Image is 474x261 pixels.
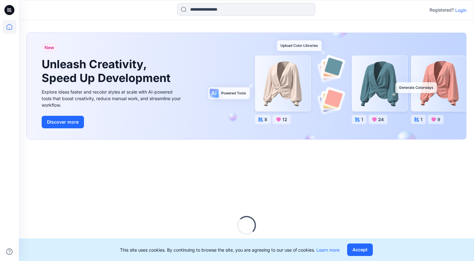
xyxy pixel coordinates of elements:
[42,116,84,128] button: Discover more
[347,243,373,256] button: Accept
[42,116,183,128] a: Discover more
[430,6,454,14] p: Registered?
[120,247,340,253] p: This site uses cookies. By continuing to browse the site, you are agreeing to our use of cookies.
[42,89,183,108] div: Explore ideas faster and recolor styles at scale with AI-powered tools that boost creativity, red...
[455,7,466,13] p: Login
[42,58,173,84] h1: Unleash Creativity, Speed Up Development
[316,247,340,253] a: Learn more
[44,44,54,51] span: New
